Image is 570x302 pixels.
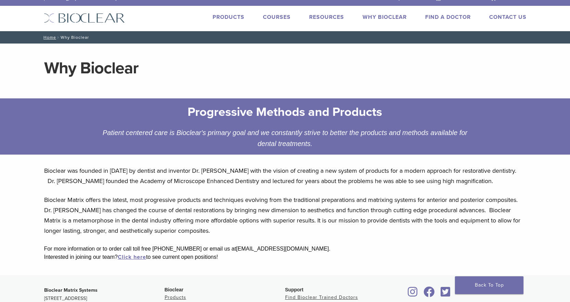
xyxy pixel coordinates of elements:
a: Find Bioclear Trained Doctors [285,294,358,300]
a: Products [165,294,186,300]
span: Support [285,287,304,292]
div: Patient centered care is Bioclear's primary goal and we constantly strive to better the products ... [95,127,475,149]
a: Why Bioclear [363,14,407,21]
a: Bioclear [406,291,420,298]
a: Home [41,35,56,40]
strong: Bioclear Matrix Systems [44,287,98,293]
a: Find A Doctor [425,14,471,21]
p: Bioclear Matrix offers the latest, most progressive products and techniques evolving from the tra... [44,195,526,236]
a: Back To Top [455,276,523,294]
nav: Why Bioclear [39,31,532,44]
div: Interested in joining our team? to see current open positions! [44,253,526,261]
a: Products [213,14,244,21]
a: Bioclear [439,291,453,298]
span: Bioclear [165,287,183,292]
a: Click here [118,254,146,261]
a: Courses [263,14,291,21]
div: For more information or to order call toll free [PHONE_NUMBER] or email us at [EMAIL_ADDRESS][DOM... [44,245,526,253]
p: Bioclear was founded in [DATE] by dentist and inventor Dr. [PERSON_NAME] with the vision of creat... [44,166,526,186]
a: Bioclear [421,291,437,298]
h2: Progressive Methods and Products [100,104,470,120]
span: / [56,36,61,39]
h1: Why Bioclear [44,60,526,76]
a: Contact Us [489,14,527,21]
a: Resources [309,14,344,21]
img: Bioclear [44,13,125,23]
